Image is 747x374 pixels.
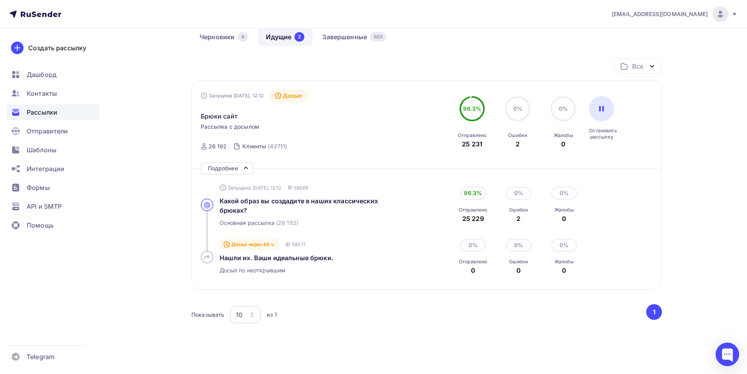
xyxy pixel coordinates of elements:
[201,123,260,131] span: Рассылка с досылом
[645,304,662,320] ul: Pagination
[201,93,264,99] div: Запущена [DATE], 12:12
[459,214,487,223] div: 25 229
[27,126,68,136] span: Отправители
[27,183,50,192] span: Формы
[551,187,577,199] div: 0%
[612,6,738,22] a: [EMAIL_ADDRESS][DOMAIN_NAME]
[258,28,313,46] a: Идущие2
[285,241,290,248] span: ID
[267,311,277,319] div: из 1
[509,259,528,265] div: Ошибки
[191,28,256,46] a: Черновики4
[509,207,528,213] div: Ошибки
[230,306,261,324] button: 10
[554,214,574,223] div: 0
[561,139,565,149] div: 0
[6,180,100,195] a: Формы
[27,145,56,155] span: Шаблоны
[6,123,100,139] a: Отправители
[463,105,481,112] span: 96.3%
[27,202,62,211] span: API и SMTP
[314,28,394,46] a: Завершенные503
[242,140,288,153] a: Клиенты (42711)
[614,58,662,74] button: Все
[554,259,574,265] div: Жалобы
[220,239,279,250] div: Досыл через 48 ч.
[220,219,274,227] span: Основная рассылка
[646,304,662,320] button: Go to page 1
[460,239,486,252] div: 0%
[508,132,527,139] div: Ошибки
[509,214,528,223] div: 2
[6,104,100,120] a: Рассылки
[191,311,224,319] div: Показывать
[268,142,287,150] div: (42711)
[27,108,57,117] span: Рассылки
[554,132,573,139] div: Жалобы
[462,139,482,149] div: 25 231
[27,164,64,173] span: Интеграции
[294,184,309,191] span: 58069
[370,32,386,42] div: 503
[506,187,531,199] div: 0%
[509,266,528,275] div: 0
[459,259,487,265] div: Отправлено
[288,184,293,192] span: ID
[27,221,54,230] span: Помощь
[460,187,486,199] div: 96.3%
[208,164,238,173] div: Подробнее
[459,207,487,213] div: Отправлено
[516,139,520,149] div: 2
[513,105,522,112] span: 0%
[6,142,100,158] a: Шаблоны
[612,10,708,18] span: [EMAIL_ADDRESS][DOMAIN_NAME]
[269,89,308,102] div: Досыл
[551,239,577,252] div: 0%
[27,70,56,79] span: Дашборд
[220,197,378,214] span: Какой образ вы создадите в наших классических брюках?
[242,142,266,150] div: Клиенты
[220,266,286,274] span: Досыл по неоткрывшим
[632,62,643,71] div: Все
[554,207,574,213] div: Жалобы
[506,239,531,252] div: 0%
[27,352,55,361] span: Telegram
[201,111,238,121] span: Брюки сайт
[554,266,574,275] div: 0
[220,254,333,262] span: Нашли их. Ваши идеальные брюки.
[28,43,86,53] div: Создать рассылку
[276,219,298,227] span: (26 192)
[589,128,614,140] div: Остановить рассылку
[6,86,100,101] a: Контакты
[459,266,487,275] div: 0
[559,105,568,112] span: 0%
[209,142,227,150] div: 26 192
[294,32,304,42] div: 2
[292,241,305,248] span: 58071
[220,253,398,263] a: Нашли их. Ваши идеальные брюки.
[6,67,100,82] a: Дашборд
[236,310,242,319] div: 10
[27,89,57,98] span: Контакты
[220,196,398,215] a: Какой образ вы создадите в наших классических брюках?
[458,132,486,139] div: Отправлено
[238,32,248,42] div: 4
[228,184,282,191] span: Запущена [DATE], 12:12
